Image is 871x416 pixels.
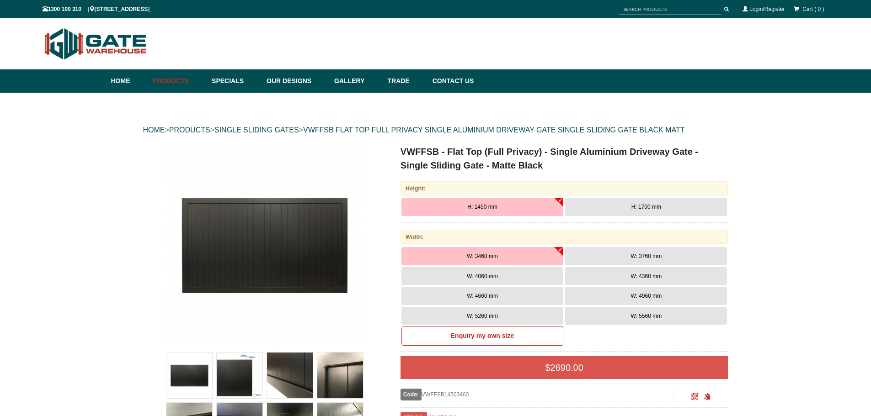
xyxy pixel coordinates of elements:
span: H: 1450 mm [467,204,497,210]
img: Gate Warehouse [43,23,149,65]
span: W: 4960 mm [631,293,662,299]
span: W: 3760 mm [631,253,662,259]
a: Products [149,69,208,93]
img: VWFFSB - Flat Top (Full Privacy) - Single Aluminium Driveway Gate - Single Sliding Gate - Matte B... [267,353,313,398]
span: W: 4060 mm [467,273,498,279]
a: Enquiry my own size [401,326,563,346]
img: VWFFSB - Flat Top (Full Privacy) - Single Aluminium Driveway Gate - Single Sliding Gate - Matte B... [164,145,365,346]
a: VWFFSB - Flat Top (Full Privacy) - Single Aluminium Driveway Gate - Single Sliding Gate - Matte B... [144,145,386,346]
span: 2690.00 [550,363,583,373]
div: > > > [143,116,728,145]
div: VWFFSB14503460 [401,389,673,400]
a: VWFFSB FLAT TOP FULL PRIVACY SINGLE ALUMINIUM DRIVEWAY GATE SINGLE SLIDING GATE BLACK MATT [303,126,685,134]
div: $ [401,356,728,379]
button: W: 4960 mm [565,287,727,305]
a: SINGLE SLIDING GATES [214,126,299,134]
button: W: 4060 mm [401,267,563,285]
button: H: 1450 mm [401,198,563,216]
div: Height: [401,181,728,195]
h1: VWFFSB - Flat Top (Full Privacy) - Single Aluminium Driveway Gate - Single Sliding Gate - Matte B... [401,145,728,172]
button: W: 5260 mm [401,307,563,325]
a: HOME [143,126,165,134]
a: Our Designs [262,69,330,93]
img: VWFFSB - Flat Top (Full Privacy) - Single Aluminium Driveway Gate - Single Sliding Gate - Matte B... [317,353,363,398]
div: Width: [401,230,728,244]
span: W: 3460 mm [467,253,498,259]
span: Code: [401,389,422,400]
img: VWFFSB - Flat Top (Full Privacy) - Single Aluminium Driveway Gate - Single Sliding Gate - Matte B... [217,353,262,398]
img: VWFFSB - Flat Top (Full Privacy) - Single Aluminium Driveway Gate - Single Sliding Gate - Matte B... [166,353,212,398]
button: W: 4360 mm [565,267,727,285]
button: W: 4660 mm [401,287,563,305]
span: H: 1700 mm [631,204,661,210]
a: Trade [383,69,427,93]
b: Enquiry my own size [451,332,514,339]
a: Click to enlarge and scan to share. [691,394,698,400]
span: W: 4660 mm [467,293,498,299]
a: Login/Register [749,6,785,12]
button: W: 3760 mm [565,247,727,265]
span: Click to copy the URL [704,393,711,400]
span: W: 5260 mm [467,313,498,319]
a: PRODUCTS [169,126,210,134]
a: Contact Us [428,69,474,93]
span: W: 5560 mm [631,313,662,319]
a: Specials [207,69,262,93]
input: SEARCH PRODUCTS [619,4,721,15]
button: W: 3460 mm [401,247,563,265]
button: W: 5560 mm [565,307,727,325]
span: Cart ( 0 ) [802,6,824,12]
a: Gallery [330,69,383,93]
button: H: 1700 mm [565,198,727,216]
span: W: 4360 mm [631,273,662,279]
span: 1300 100 310 | [STREET_ADDRESS] [43,6,150,12]
a: Home [111,69,149,93]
